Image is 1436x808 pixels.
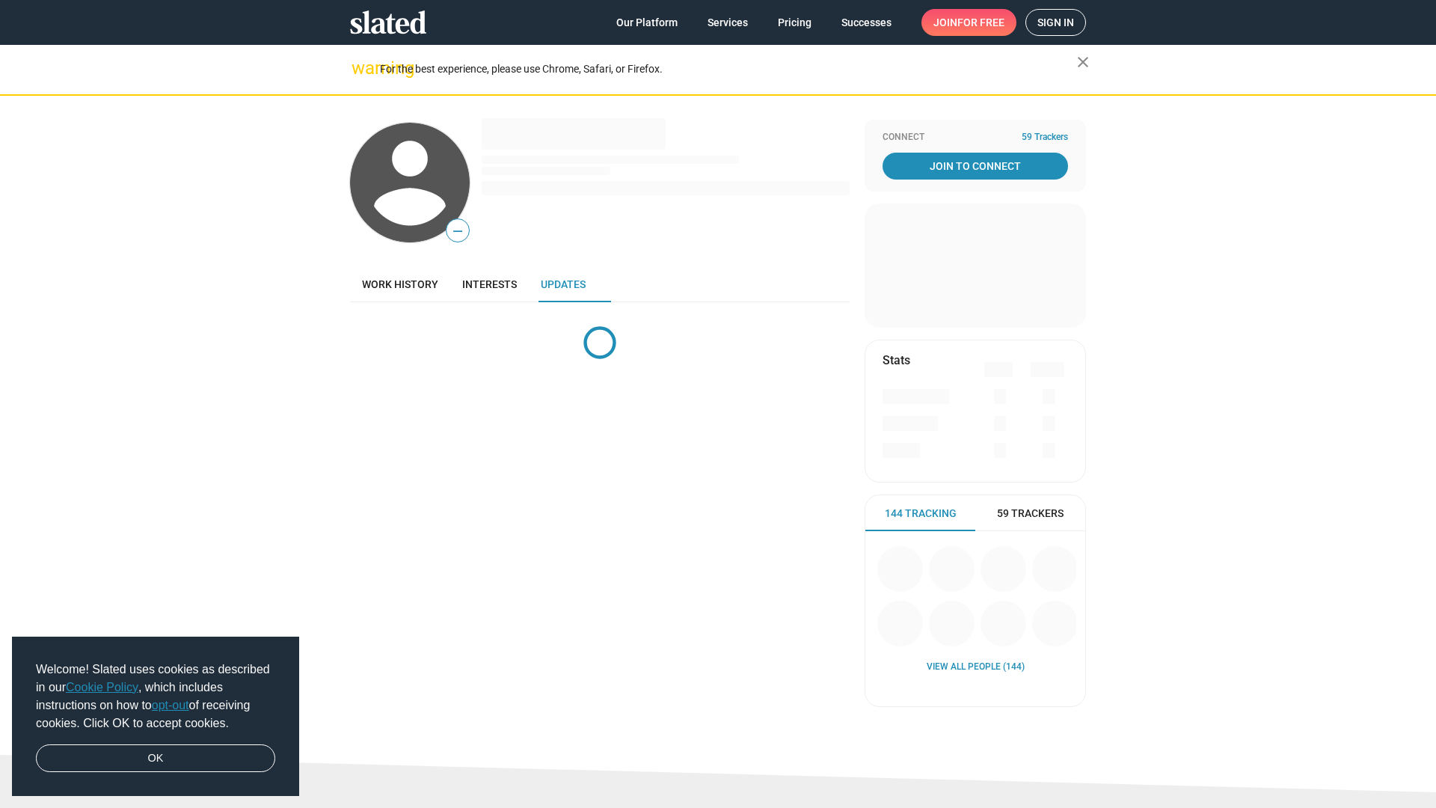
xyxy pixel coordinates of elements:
[927,661,1025,673] a: View all People (144)
[886,153,1065,180] span: Join To Connect
[921,9,1016,36] a: Joinfor free
[841,9,892,36] span: Successes
[36,661,275,732] span: Welcome! Slated uses cookies as described in our , which includes instructions on how to of recei...
[152,699,189,711] a: opt-out
[462,278,517,290] span: Interests
[829,9,903,36] a: Successes
[616,9,678,36] span: Our Platform
[997,506,1064,521] span: 59 Trackers
[362,278,438,290] span: Work history
[1022,132,1068,144] span: 59 Trackers
[1037,10,1074,35] span: Sign in
[883,132,1068,144] div: Connect
[380,59,1077,79] div: For the best experience, please use Chrome, Safari, or Firefox.
[604,9,690,36] a: Our Platform
[541,278,586,290] span: Updates
[933,9,1004,36] span: Join
[36,744,275,773] a: dismiss cookie message
[1074,53,1092,71] mat-icon: close
[957,9,1004,36] span: for free
[766,9,823,36] a: Pricing
[1025,9,1086,36] a: Sign in
[447,221,469,241] span: —
[352,59,369,77] mat-icon: warning
[350,266,450,302] a: Work history
[450,266,529,302] a: Interests
[708,9,748,36] span: Services
[778,9,811,36] span: Pricing
[883,153,1068,180] a: Join To Connect
[12,637,299,797] div: cookieconsent
[696,9,760,36] a: Services
[529,266,598,302] a: Updates
[883,352,910,368] mat-card-title: Stats
[885,506,957,521] span: 144 Tracking
[66,681,138,694] a: Cookie Policy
